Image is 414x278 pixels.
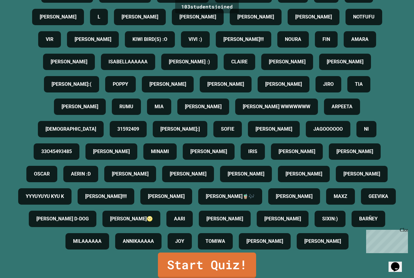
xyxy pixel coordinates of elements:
h4: [DEMOGRAPHIC_DATA] [45,126,96,133]
h4: [PERSON_NAME] [279,148,315,155]
h4: 33O45493485 [41,148,72,155]
h4: ANNIKAAAAA [123,238,154,245]
h4: [PERSON_NAME] [93,148,130,155]
h4: SOFIE [221,126,234,133]
h4: [PERSON_NAME] [327,58,363,65]
h4: 31592409 [117,126,139,133]
h4: [PERSON_NAME] [148,193,185,200]
h4: VIR [46,36,53,43]
h4: [PERSON_NAME] [336,148,373,155]
h4: [PERSON_NAME] [207,81,244,88]
h4: CLAIRE [231,58,248,65]
h4: YYYUYUYU KYU K [26,193,64,200]
h4: [PERSON_NAME]:( [52,81,92,88]
h4: [PERSON_NAME] [40,13,76,21]
h4: MIA [155,103,164,110]
h4: [PERSON_NAME] [246,238,283,245]
h4: NOTFUFU [353,13,375,21]
h4: JIRO [323,81,334,88]
h4: SIXIN:) [322,215,338,223]
h4: [PERSON_NAME] [295,13,332,21]
h4: [PERSON_NAME] [343,170,380,178]
h4: [PERSON_NAME] D-DOG [36,215,89,223]
h4: MINAMI [151,148,169,155]
h4: [PERSON_NAME]🧋🎶 [206,193,255,200]
h4: [PERSON_NAME] [228,170,264,178]
h4: NOURA [285,36,301,43]
h4: [PERSON_NAME] [304,238,341,245]
h4: FIN [322,36,330,43]
h4: TIA [355,81,363,88]
h4: KIWI BIRD(S) :O [132,36,167,43]
h4: BARÑEY [359,215,378,223]
h4: [PERSON_NAME] [285,170,322,178]
h4: [PERSON_NAME] [62,103,98,110]
h4: [PERSON_NAME] [185,103,222,110]
h4: POPPY [113,81,128,88]
iframe: chat widget [364,227,408,253]
h4: [PERSON_NAME] [264,215,301,223]
h4: [PERSON_NAME] [75,36,111,43]
h4: NI [364,126,369,133]
h4: [PERSON_NAME]!!!! [85,193,127,200]
h4: [PERSON_NAME] [276,193,312,200]
h4: TOMIWA [205,238,225,245]
h4: MILAAAAAA [73,238,102,245]
h4: [PERSON_NAME] [206,215,243,223]
h4: L [98,13,100,21]
h4: [PERSON_NAME] [269,58,305,65]
h4: [PERSON_NAME] WWWWWWW [243,103,310,110]
h4: [PERSON_NAME] [122,13,158,21]
h4: AMARA [351,36,369,43]
h4: [PERSON_NAME] [51,58,87,65]
h4: JOY [175,238,184,245]
h4: [PERSON_NAME] [255,126,292,133]
h4: [PERSON_NAME] :) [169,58,210,65]
h4: [PERSON_NAME] [237,13,274,21]
iframe: chat widget [389,254,408,272]
h4: IRIS [248,148,257,155]
h4: OSCAR [34,170,50,178]
h4: GEEVIKA [369,193,388,200]
h4: RUMU [119,103,133,110]
a: Start Quiz! [158,253,256,278]
h4: VIVI :) [189,36,202,43]
h4: [PERSON_NAME]:] [160,126,200,133]
h4: [PERSON_NAME] [179,13,216,21]
h4: [PERSON_NAME] [265,81,302,88]
h4: [PERSON_NAME] [149,81,186,88]
h4: [PERSON_NAME]🌝 [110,215,153,223]
h4: ARPEETA [332,103,352,110]
h4: ISABELLAAAAAA [109,58,148,65]
h4: [PERSON_NAME] [190,148,227,155]
h4: MAXZ [334,193,347,200]
h4: [PERSON_NAME]!!! [223,36,264,43]
div: Chat with us now!Close [2,2,42,39]
h4: AERIN :D [71,170,91,178]
h4: AARI [174,215,185,223]
h4: JAGOOOOOO [313,126,343,133]
h4: [PERSON_NAME] [112,170,149,178]
h4: [PERSON_NAME] [170,170,206,178]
